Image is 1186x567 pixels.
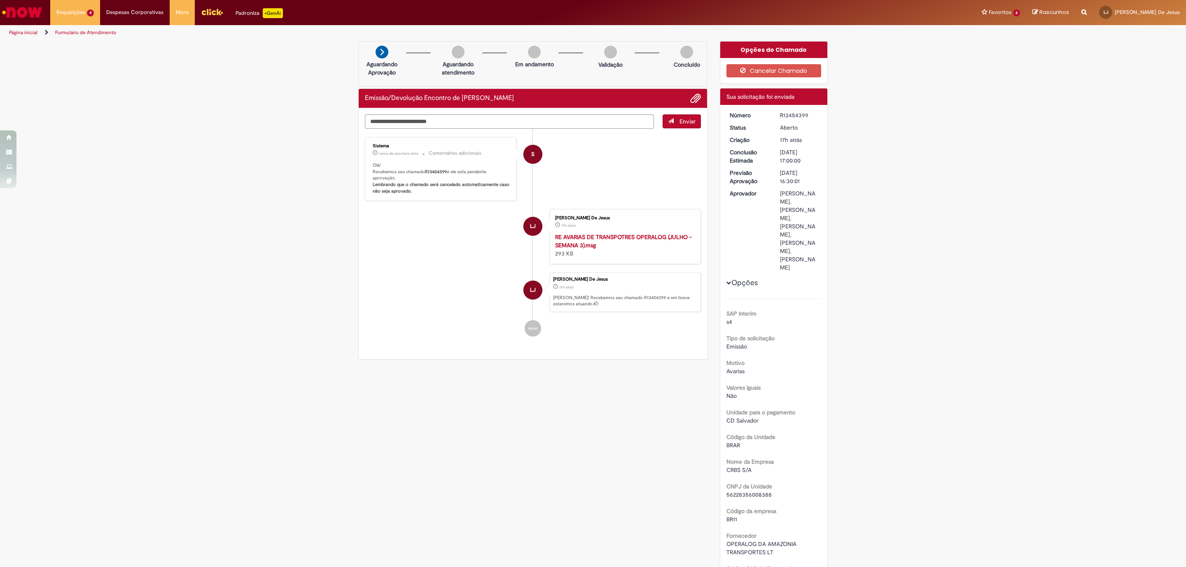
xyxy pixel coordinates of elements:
span: CD Salvador [726,417,759,424]
span: More [176,8,189,16]
b: Lembrando que o chamado será cancelado automaticamente caso não seja aprovado. [373,181,511,194]
span: 56228356008388 [726,491,772,498]
dt: Aprovador [724,189,774,198]
span: BR11 [726,516,737,523]
span: 17h atrás [561,223,576,228]
small: Comentários adicionais [429,150,481,157]
b: Código da empresa [726,507,776,515]
time: 27/08/2025 23:07:59 [559,285,574,290]
span: LJ [1104,9,1108,15]
div: [DATE] 17:00:00 [780,148,818,165]
div: [DATE] 16:30:01 [780,169,818,185]
span: 4 [87,9,94,16]
span: BRAR [726,442,740,449]
span: LJ [530,280,536,300]
b: Nome da Empresa [726,458,774,465]
span: 17h atrás [559,285,574,290]
div: [PERSON_NAME], [PERSON_NAME], [PERSON_NAME], [PERSON_NAME], [PERSON_NAME] [780,189,818,272]
dt: Conclusão Estimada [724,148,774,165]
dt: Status [724,123,774,132]
b: Fornecedor [726,532,756,539]
p: [PERSON_NAME]! Recebemos seu chamado R13454399 e em breve estaremos atuando. [553,295,696,307]
li: Lucas Dos Santos De Jesus [365,272,701,312]
button: Adicionar anexos [690,93,701,104]
dt: Criação [724,136,774,144]
span: s4 [726,318,732,325]
div: 293 KB [555,233,692,258]
b: Tipo de solicitação [726,335,775,342]
div: Lucas Dos Santos De Jesus [523,217,542,236]
a: Página inicial [9,29,37,36]
a: Rascunhos [1032,9,1069,16]
span: Favoritos [989,8,1011,16]
span: OPERALOG DA AMAZONIA TRANSPORTES LT [726,540,798,556]
b: R13454399 [425,169,447,175]
time: 27/08/2025 23:03:17 [561,223,576,228]
b: CNPJ da Unidade [726,483,772,490]
p: Em andamento [515,60,554,68]
span: Avarias [726,367,745,375]
time: 28/08/2025 15:30:13 [379,151,418,156]
div: System [523,145,542,164]
span: Requisições [56,8,85,16]
div: 27/08/2025 23:07:59 [780,136,818,144]
h2: Emissão/Devolução Encontro de Contas Fornecedor Histórico de tíquete [365,95,514,102]
img: img-circle-grey.png [680,46,693,58]
button: Cancelar Chamado [726,64,822,77]
textarea: Digite sua mensagem aqui... [365,114,654,129]
img: img-circle-grey.png [604,46,617,58]
a: RE AVARIAS DE TRANSPOTRES OPERALOG (JULHO - SEMANA 3).msg [555,233,692,249]
span: 17h atrás [780,136,802,144]
b: SAP Interim [726,310,756,317]
span: Emissão [726,343,747,350]
span: cerca de uma hora atrás [379,151,418,156]
span: Enviar [679,118,696,125]
ul: Histórico de tíquete [365,129,701,345]
span: Rascunhos [1039,8,1069,16]
button: Enviar [663,114,701,128]
span: S [531,144,535,164]
span: Despesas Corporativas [106,8,163,16]
time: 27/08/2025 23:07:59 [780,136,802,144]
dt: Número [724,111,774,119]
b: Unidade para o pagamento [726,409,795,416]
dt: Previsão Aprovação [724,169,774,185]
p: Validação [598,60,623,69]
img: img-circle-grey.png [452,46,465,58]
p: Aguardando atendimento [438,60,478,77]
p: Concluído [674,60,700,69]
span: Não [726,392,737,400]
ul: Trilhas de página [6,25,784,40]
div: Aberto [780,123,818,132]
img: arrow-next.png [376,46,388,58]
p: +GenAi [263,8,283,18]
b: Motivo [726,359,745,367]
span: CRBS S/A [726,466,752,474]
img: img-circle-grey.png [528,46,541,58]
span: 6 [1013,9,1020,16]
img: click_logo_yellow_360x200.png [201,6,223,18]
div: [PERSON_NAME] De Jesus [553,277,696,282]
p: Aguardando Aprovação [362,60,402,77]
span: Sua solicitação foi enviada [726,93,794,100]
b: Valores Iguais [726,384,761,391]
div: [PERSON_NAME] De Jesus [555,216,692,221]
b: Código da Unidade [726,433,775,441]
div: Lucas Dos Santos De Jesus [523,281,542,300]
div: Sistema [373,144,510,149]
div: Opções do Chamado [720,42,828,58]
img: ServiceNow [1,4,43,21]
span: [PERSON_NAME] De Jesus [1115,9,1180,16]
div: R13454399 [780,111,818,119]
a: Formulário de Atendimento [55,29,116,36]
p: Olá! Recebemos seu chamado e ele esta pendente aprovação. [373,162,510,195]
div: Padroniza [236,8,283,18]
span: LJ [530,216,536,236]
